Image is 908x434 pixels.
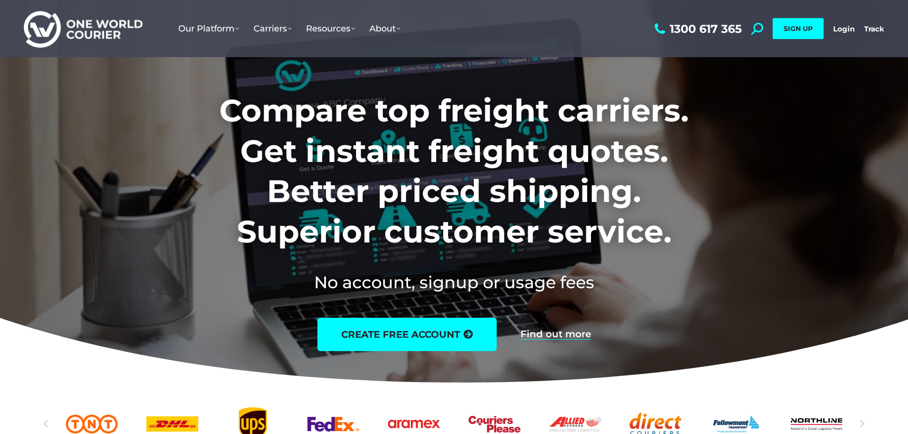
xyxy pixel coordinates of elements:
img: One World Courier [24,10,143,48]
a: Find out more [520,329,591,340]
a: About [362,14,408,43]
span: About [369,23,400,34]
a: 1300 617 365 [652,23,742,35]
a: Our Platform [171,14,246,43]
span: Resources [306,23,355,34]
span: SIGN UP [784,24,813,33]
a: Resources [299,14,362,43]
a: Carriers [246,14,299,43]
span: Our Platform [178,23,239,34]
a: create free account [317,318,497,351]
h1: Compare top freight carriers. Get instant freight quotes. Better priced shipping. Superior custom... [156,91,752,252]
h2: No account, signup or usage fees [156,271,752,294]
a: Login [833,24,855,33]
a: SIGN UP [773,18,824,39]
span: Carriers [254,23,292,34]
a: Track [864,24,884,33]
